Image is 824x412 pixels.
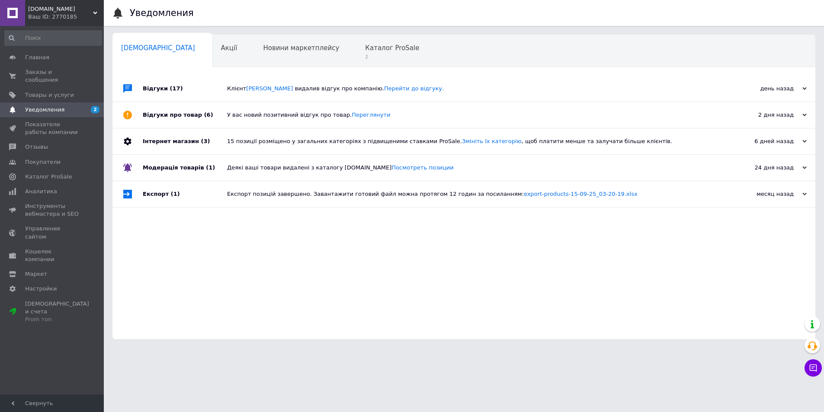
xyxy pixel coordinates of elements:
span: (1) [171,191,180,197]
h1: Уведомления [130,8,194,18]
span: Каталог ProSale [365,44,419,52]
span: [DEMOGRAPHIC_DATA] [121,44,195,52]
div: Модерація товарів [143,155,227,181]
div: 6 дней назад [720,137,807,145]
span: Показатели работы компании [25,121,80,136]
span: Кошелек компании [25,248,80,263]
span: Заказы и сообщения [25,68,80,84]
a: Переглянути [352,112,390,118]
span: Настройки [25,285,57,293]
div: Ваш ID: 2770185 [28,13,104,21]
a: [PERSON_NAME] [246,85,293,92]
input: Поиск [4,30,102,46]
a: Перейти до відгуку. [384,85,444,92]
a: Змініть їх категорію [462,138,522,144]
span: Каталог ProSale [25,173,72,181]
div: Експорт позицій завершено. Завантажити готовий файл можна протягом 12 годин за посиланням: [227,190,720,198]
div: месяц назад [720,190,807,198]
span: Маркет [25,270,47,278]
span: blessed.shoes [28,5,93,13]
div: Відгуки про товар [143,102,227,128]
a: Посмотреть позиции [391,164,453,171]
span: Акції [221,44,237,52]
span: 2 [365,54,419,60]
span: Новини маркетплейсу [263,44,339,52]
div: Prom топ [25,316,89,323]
div: Експорт [143,181,227,207]
span: Клієнт [227,85,444,92]
div: 15 позиції розміщено у загальних категоріях з підвищеними ставками ProSale. , щоб платити менше т... [227,137,720,145]
div: Відгуки [143,76,227,102]
span: Отзывы [25,143,48,151]
div: Деякі ваші товари видалені з каталогу [DOMAIN_NAME] [227,164,720,172]
span: [DEMOGRAPHIC_DATA] и счета [25,300,89,324]
div: 2 дня назад [720,111,807,119]
span: (6) [204,112,213,118]
div: У вас новий позитивний відгук про товар. [227,111,720,119]
span: Инструменты вебмастера и SEO [25,202,80,218]
span: Управление сайтом [25,225,80,240]
span: (3) [201,138,210,144]
div: Інтернет магазин [143,128,227,154]
a: export-products-15-09-25_03-20-19.xlsx [524,191,638,197]
span: Главная [25,54,49,61]
span: Товары и услуги [25,91,74,99]
span: видалив відгук про компанію. [295,85,444,92]
span: (17) [170,85,183,92]
span: (1) [206,164,215,171]
span: Уведомления [25,106,64,114]
span: Покупатели [25,158,61,166]
div: день назад [720,85,807,93]
span: Аналитика [25,188,57,195]
button: Чат с покупателем [805,359,822,377]
span: 2 [91,106,99,113]
div: 24 дня назад [720,164,807,172]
